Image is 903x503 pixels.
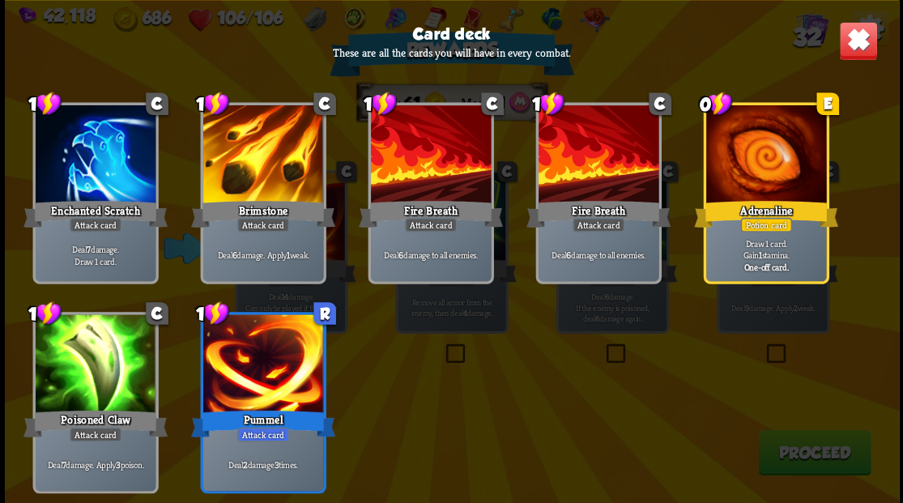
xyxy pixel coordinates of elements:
b: 6 [398,249,403,261]
b: One-off card. [743,261,788,273]
b: 7 [62,458,66,471]
p: Deal damage to all enemies. [541,249,655,261]
div: 0 [699,91,732,116]
div: C [649,92,671,115]
div: Attack card [404,217,457,232]
p: Deal damage. Apply poison. [38,458,152,471]
div: C [146,92,168,115]
img: Close_Button.png [838,21,877,60]
div: C [481,92,504,115]
p: Deal damage times. [206,458,320,471]
div: 1 [28,91,62,116]
p: Deal damage. Draw 1 card. [38,243,152,266]
b: 2 [243,458,248,471]
div: Attack card [69,217,121,232]
div: C [313,92,336,115]
b: 7 [87,243,91,255]
div: 1 [196,91,229,116]
div: Fire Breath [359,198,503,230]
div: E [816,92,839,115]
div: Attack card [236,427,289,441]
b: 1 [287,249,290,261]
b: 6 [566,249,571,261]
div: 1 [531,91,564,116]
div: Attack card [69,427,121,441]
div: Attack card [236,217,289,232]
div: C [146,302,168,325]
div: Pummel [191,407,335,440]
div: 1 [196,301,229,326]
b: 1 [758,249,761,261]
p: Draw 1 card. Gain stamina. [709,237,823,261]
div: Enchanted Scratch [23,198,168,230]
b: 3 [116,458,121,471]
div: Adrenaline [694,198,838,230]
p: Deal damage. Apply weak. [206,249,320,261]
div: Potion card [740,217,792,232]
div: R [313,302,336,325]
div: 1 [28,301,62,326]
div: Attack card [572,217,624,232]
h3: Card deck [412,24,490,42]
p: Deal damage to all enemies. [373,249,488,261]
div: Brimstone [191,198,335,230]
p: These are all the cards you will have in every combat. [333,45,570,60]
div: Poisoned Claw [23,407,168,440]
div: Fire Breath [526,198,671,230]
b: 6 [232,249,236,261]
b: 3 [274,458,279,471]
div: 1 [364,91,397,116]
